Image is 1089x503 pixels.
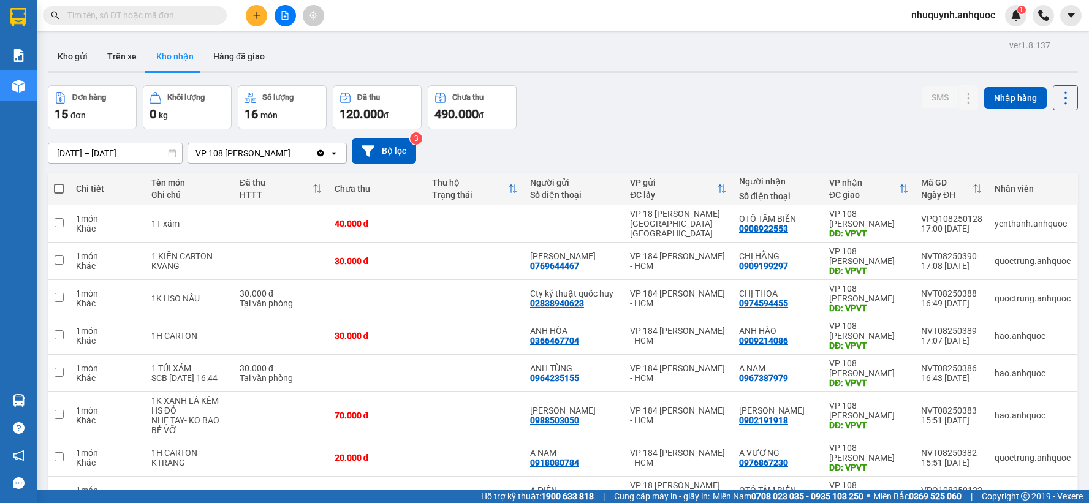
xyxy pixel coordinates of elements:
span: Miền Bắc [873,490,962,503]
div: OTÔ TÂM BIỂN [739,214,817,224]
div: Đơn hàng [72,93,106,102]
span: kg [159,110,168,120]
div: Ngày ĐH [921,190,973,200]
div: VP 108 [PERSON_NAME] [829,480,909,500]
div: 30.000 đ [240,289,322,298]
div: Người nhận [739,176,817,186]
span: 120.000 [340,107,384,121]
div: A NAM [530,448,618,458]
span: đơn [70,110,86,120]
div: 0366467704 [530,336,579,346]
div: NHẸ TAY- KO BAO BỂ VỠ [151,415,227,435]
div: Cty kỹ thuật quốc huy [530,289,618,298]
div: 0918080784 [530,458,579,467]
div: 1 món [76,485,139,495]
button: plus [246,5,267,26]
div: Số điện thoại [530,190,618,200]
div: Đã thu [357,93,380,102]
span: 490.000 [434,107,479,121]
span: file-add [281,11,289,20]
button: Kho nhận [146,42,203,71]
div: 02838940623 [530,298,584,308]
span: ⚪️ [867,494,870,499]
div: NVT08250382 [921,448,982,458]
div: OTÔ TÂM BIỂN [739,485,817,495]
span: | [603,490,605,503]
div: VP 108 [PERSON_NAME] [195,147,290,159]
img: solution-icon [12,49,25,62]
span: Miền Nam [713,490,863,503]
span: caret-down [1066,10,1077,21]
div: 70.000 đ [335,410,420,420]
input: Selected VP 108 Lê Hồng Phong - Vũng Tàu. [292,147,293,159]
div: VP 184 [PERSON_NAME] - HCM [630,326,727,346]
div: 0967387979 [739,373,788,383]
button: Đã thu120.000đ [333,85,422,129]
div: ANH HÒA [530,326,618,336]
div: NVT08250383 [921,406,982,415]
img: icon-new-feature [1011,10,1022,21]
img: warehouse-icon [12,80,25,93]
svg: Clear value [316,148,325,158]
span: nhuquynh.anhquoc [901,7,1005,23]
span: Cung cấp máy in - giấy in: [614,490,710,503]
button: Chưa thu490.000đ [428,85,517,129]
div: 1 món [76,251,139,261]
div: Thu hộ [432,178,508,187]
div: Khác [76,336,139,346]
div: 30.000 đ [335,331,420,341]
div: 0908922553 [739,224,788,233]
span: plus [252,11,261,20]
div: 0974594455 [739,298,788,308]
div: VP 108 [PERSON_NAME] [829,443,909,463]
div: ANH TUẤN [739,406,817,415]
div: A ĐIỀN [530,485,618,495]
div: Số điện thoại [739,191,817,201]
span: search [51,11,59,20]
div: Khác [76,458,139,467]
div: Khác [76,415,139,425]
div: 17:08 [DATE] [921,261,982,271]
div: 0909199297 [739,261,788,271]
div: Khác [76,224,139,233]
div: 1H CARTON [151,331,227,341]
div: ĐC giao [829,190,899,200]
div: 1K XANH LÁ KÈM HS ĐỎ [151,396,227,415]
div: DĐ: VPVT [829,420,909,430]
div: Khác [76,373,139,383]
strong: 1900 633 818 [541,491,594,501]
div: SCB 12/8 16:44 [151,373,227,383]
div: VP 18 [PERSON_NAME][GEOGRAPHIC_DATA] - [GEOGRAPHIC_DATA] [630,209,727,238]
button: aim [303,5,324,26]
div: CHỊ HẰNG [739,251,817,261]
div: 1T xám [151,219,227,229]
div: ĐC lấy [630,190,717,200]
div: 1 món [76,363,139,373]
span: | [971,490,973,503]
button: SMS [922,86,958,108]
div: 30.000 đ [240,363,322,373]
img: warehouse-icon [12,394,25,407]
div: 20.000 đ [335,453,420,463]
span: Hỗ trợ kỹ thuật: [481,490,594,503]
div: 1 món [76,406,139,415]
span: question-circle [13,422,25,434]
div: 0769644467 [530,261,579,271]
div: Nhân viên [995,184,1071,194]
button: Khối lượng0kg [143,85,232,129]
div: DĐ: VPVT [829,303,909,313]
div: 1 món [76,289,139,298]
div: hao.anhquoc [995,331,1071,341]
div: hao.anhquoc [995,368,1071,378]
div: VP nhận [829,178,899,187]
th: Toggle SortBy [426,173,524,205]
img: logo-vxr [10,8,26,26]
div: Chi tiết [76,184,139,194]
input: Tìm tên, số ĐT hoặc mã đơn [67,9,212,22]
button: Trên xe [97,42,146,71]
div: 1 TÚI XÁM [151,363,227,373]
div: VP 184 [PERSON_NAME] - HCM [630,289,727,308]
div: VPQ108250122 [921,485,982,495]
div: 1 món [76,448,139,458]
div: Số lượng [262,93,294,102]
